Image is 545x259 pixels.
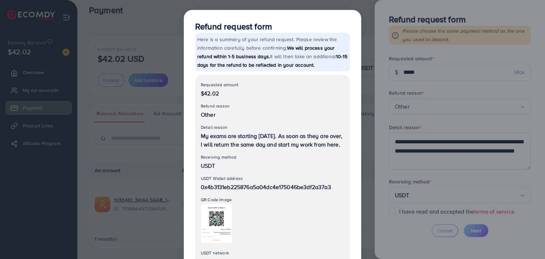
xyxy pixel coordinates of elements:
p: USDT [201,161,344,170]
p: Refund reason [201,102,344,110]
p: Receiving method [201,153,344,161]
p: My exams are starting [DATE]. As soon as they are over, I will return the same day and start my w... [201,132,344,149]
span: 10-15 days for the refund to be reflected in your account. [197,53,347,68]
p: Detail reason [201,123,344,132]
iframe: Chat [515,227,540,254]
p: Requested amount [201,81,344,89]
span: We will process your refund within 1-5 business days. [197,44,335,60]
p: USDT Wallet address [201,174,344,183]
p: QR Code Image [201,195,344,204]
p: 0x4b3131eb225876a5a04dc4e175046be3df2a37a3 [201,183,344,191]
p: Here is a summary of your refund request. Please review the information carefully before confirmi... [195,33,350,71]
h3: Refund request form [195,21,350,32]
p: Other [201,110,344,119]
p: USDT network [201,249,344,257]
p: $42.02 [201,89,344,98]
img: Preview Image [201,204,232,243]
